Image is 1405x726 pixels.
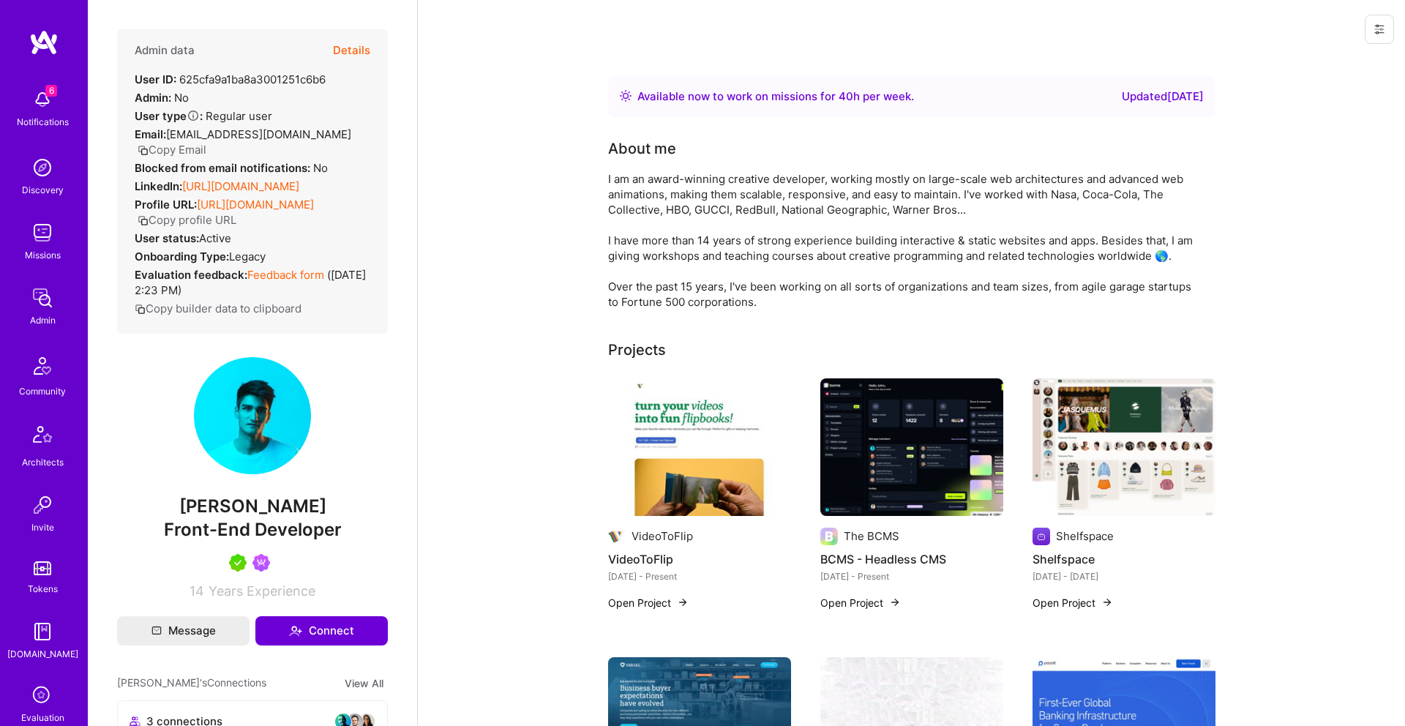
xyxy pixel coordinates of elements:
img: arrow-right [889,596,901,608]
div: Projects [608,339,666,361]
a: Feedback form [247,268,324,282]
img: A.Teamer in Residence [229,554,247,572]
img: Availability [620,90,632,102]
h4: BCMS - Headless CMS [820,550,1003,569]
div: I am an award-winning creative developer, working mostly on large-scale web architectures and adv... [608,171,1194,310]
strong: Email: [135,127,166,141]
strong: Profile URL: [135,198,197,212]
button: Copy Email [138,142,206,157]
button: Copy builder data to clipboard [135,301,301,316]
div: Architects [22,454,64,470]
img: bell [28,85,57,114]
span: 6 [45,85,57,97]
i: icon Copy [135,304,146,315]
img: Architects [25,419,60,454]
div: Updated [DATE] [1122,88,1204,105]
div: Shelfspace [1056,528,1114,544]
img: Community [25,348,60,383]
span: 14 [190,583,204,599]
div: Regular user [135,108,272,124]
i: icon SelectionTeam [29,682,56,710]
div: ( [DATE] 2:23 PM ) [135,267,370,298]
img: logo [29,29,59,56]
span: [EMAIL_ADDRESS][DOMAIN_NAME] [166,127,351,141]
h4: VideoToFlip [608,550,791,569]
img: Invite [28,490,57,520]
span: [PERSON_NAME] [117,495,388,517]
span: Years Experience [209,583,315,599]
span: Active [199,231,231,245]
img: arrow-right [1101,596,1113,608]
img: Company logo [820,528,838,545]
div: VideoToFlip [632,528,693,544]
div: Missions [25,247,61,263]
strong: Admin: [135,91,171,105]
button: Copy profile URL [138,212,236,228]
img: guide book [28,617,57,646]
img: teamwork [28,218,57,247]
img: Company logo [608,528,626,545]
img: tokens [34,561,51,575]
img: Shelfspace [1033,378,1215,516]
strong: LinkedIn: [135,179,182,193]
i: icon Mail [151,626,162,636]
span: legacy [229,250,266,263]
h4: Shelfspace [1033,550,1215,569]
img: User Avatar [194,357,311,474]
div: Evaluation [21,710,64,725]
div: Available now to work on missions for h per week . [637,88,914,105]
img: arrow-right [677,596,689,608]
div: 625cfa9a1ba8a3001251c6b6 [135,72,326,87]
div: [DATE] - Present [820,569,1003,584]
div: Tokens [28,581,58,596]
i: icon Copy [138,215,149,226]
strong: Blocked from email notifications: [135,161,313,175]
button: Open Project [820,595,901,610]
i: icon Connect [289,624,302,637]
button: Details [333,29,370,72]
div: No [135,90,189,105]
a: [URL][DOMAIN_NAME] [182,179,299,193]
strong: Evaluation feedback: [135,268,247,282]
div: [DATE] - Present [608,569,791,584]
img: VideoToFlip [608,378,791,516]
div: Community [19,383,66,399]
i: icon Copy [138,145,149,156]
div: Notifications [17,114,69,130]
strong: User status: [135,231,199,245]
img: Company logo [1033,528,1050,545]
button: Open Project [608,595,689,610]
h4: Admin data [135,44,195,57]
strong: User ID: [135,72,176,86]
span: [PERSON_NAME]'s Connections [117,675,266,692]
div: About me [608,138,676,160]
strong: User type : [135,109,203,123]
div: Invite [31,520,54,535]
img: admin teamwork [28,283,57,313]
div: [DOMAIN_NAME] [7,646,78,662]
div: [DATE] - [DATE] [1033,569,1215,584]
div: Admin [30,313,56,328]
div: Discovery [22,182,64,198]
button: View All [340,675,388,692]
button: Open Project [1033,595,1113,610]
strong: Onboarding Type: [135,250,229,263]
span: 40 [839,89,853,103]
img: Been on Mission [252,554,270,572]
img: BCMS - Headless CMS [820,378,1003,516]
span: Front-End Developer [164,519,342,540]
button: Connect [255,616,388,645]
img: discovery [28,153,57,182]
i: Help [187,109,200,122]
div: No [135,160,328,176]
a: [URL][DOMAIN_NAME] [197,198,314,212]
div: The BCMS [844,528,899,544]
button: Message [117,616,250,645]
